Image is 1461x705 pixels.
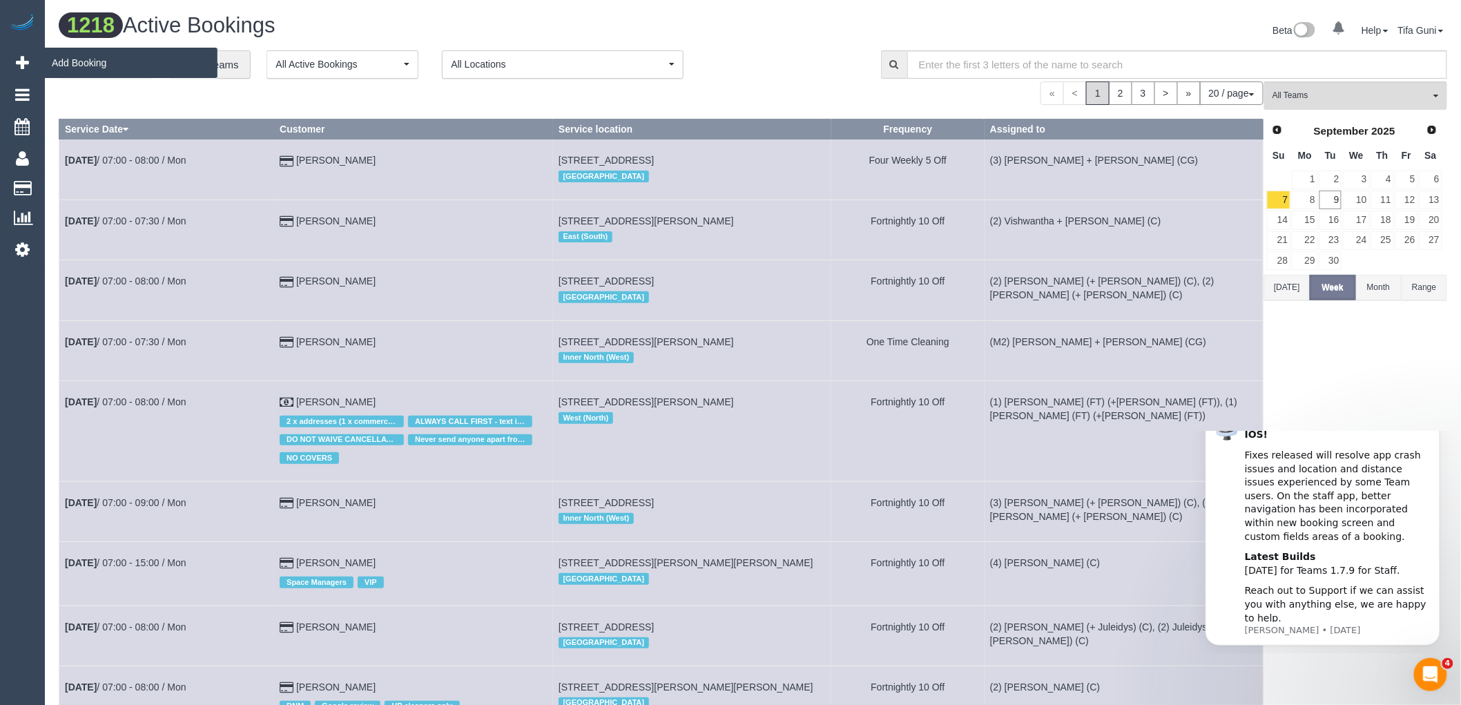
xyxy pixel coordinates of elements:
[985,381,1264,481] td: Assigned to
[1343,211,1369,229] a: 17
[296,682,376,693] a: [PERSON_NAME]
[1154,81,1178,105] a: >
[1372,125,1395,137] span: 2025
[274,200,553,260] td: Customer
[65,276,97,287] b: [DATE]
[59,320,274,380] td: Schedule date
[65,396,186,407] a: [DATE]/ 07:00 - 08:00 / Mon
[553,200,832,260] td: Service location
[280,683,293,693] i: Credit Card Payment
[831,200,984,260] td: Frequency
[296,396,376,407] a: [PERSON_NAME]
[1395,211,1418,229] a: 19
[267,50,418,79] button: All Active Bookings
[1132,81,1155,105] a: 3
[65,682,186,693] a: [DATE]/ 07:00 - 08:00 / Mon
[1377,150,1389,161] span: Thursday
[65,396,97,407] b: [DATE]
[559,396,734,407] span: [STREET_ADDRESS][PERSON_NAME]
[553,381,832,481] td: Service location
[831,320,984,380] td: Frequency
[559,634,826,652] div: Location
[1319,171,1342,189] a: 2
[1422,121,1442,140] a: Next
[559,682,813,693] span: [STREET_ADDRESS][PERSON_NAME][PERSON_NAME]
[274,260,553,320] td: Customer
[274,119,553,139] th: Customer
[1109,81,1132,105] a: 2
[1395,231,1418,250] a: 26
[1319,251,1342,270] a: 30
[358,577,384,588] span: VIP
[1267,191,1290,209] a: 7
[1273,25,1315,36] a: Beta
[1414,658,1447,691] iframe: Intercom live chat
[559,171,649,182] span: [GEOGRAPHIC_DATA]
[1185,431,1461,654] iframe: Intercom notifications message
[1314,125,1369,137] span: September
[1292,231,1317,250] a: 22
[1395,191,1418,209] a: 12
[831,481,984,541] td: Frequency
[1292,251,1317,270] a: 29
[559,513,634,524] span: Inner North (West)
[559,573,649,584] span: [GEOGRAPHIC_DATA]
[59,12,123,38] span: 1218
[59,200,274,260] td: Schedule date
[65,621,186,632] a: [DATE]/ 07:00 - 08:00 / Mon
[65,336,97,347] b: [DATE]
[1420,211,1442,229] a: 20
[985,542,1264,606] td: Assigned to
[1442,658,1453,669] span: 4
[65,276,186,287] a: [DATE]/ 07:00 - 08:00 / Mon
[1264,275,1310,300] button: [DATE]
[1063,81,1087,105] span: <
[553,320,832,380] td: Service location
[553,606,832,666] td: Service location
[59,14,743,37] h1: Active Bookings
[59,542,274,606] td: Schedule date
[59,606,274,666] td: Schedule date
[985,320,1264,380] td: Assigned to
[65,336,186,347] a: [DATE]/ 07:00 - 07:30 / Mon
[559,288,826,306] div: Location
[274,481,553,541] td: Customer
[1362,25,1389,36] a: Help
[1343,191,1369,209] a: 10
[1395,171,1418,189] a: 5
[1420,231,1442,250] a: 27
[1371,171,1394,189] a: 4
[59,381,274,481] td: Schedule date
[1398,25,1444,36] a: Tifa Guni
[1086,81,1110,105] span: 1
[553,260,832,320] td: Service location
[985,139,1264,200] td: Assigned to
[559,336,734,347] span: [STREET_ADDRESS][PERSON_NAME]
[907,50,1447,79] input: Enter the first 3 letters of the name to search
[59,119,274,139] th: Service Date
[65,557,97,568] b: [DATE]
[1371,191,1394,209] a: 11
[559,349,826,367] div: Location
[559,570,826,588] div: Location
[559,231,612,242] span: East (South)
[831,542,984,606] td: Frequency
[559,276,654,287] span: [STREET_ADDRESS]
[65,497,186,508] a: [DATE]/ 07:00 - 09:00 / Mon
[1349,150,1364,161] span: Wednesday
[831,260,984,320] td: Frequency
[65,557,186,568] a: [DATE]/ 07:00 - 15:00 / Mon
[1273,150,1285,161] span: Sunday
[442,50,684,79] button: All Locations
[65,155,97,166] b: [DATE]
[296,336,376,347] a: [PERSON_NAME]
[1267,251,1290,270] a: 28
[280,338,293,347] i: Credit Card Payment
[280,434,404,445] span: DO NOT WAIVE CANCELLATION FEE
[59,260,274,320] td: Schedule date
[553,542,832,606] td: Service location
[1420,191,1442,209] a: 13
[408,434,532,445] span: Never send anyone apart from [PERSON_NAME] & [PERSON_NAME]
[280,452,339,463] span: NO COVERS
[1402,275,1447,300] button: Range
